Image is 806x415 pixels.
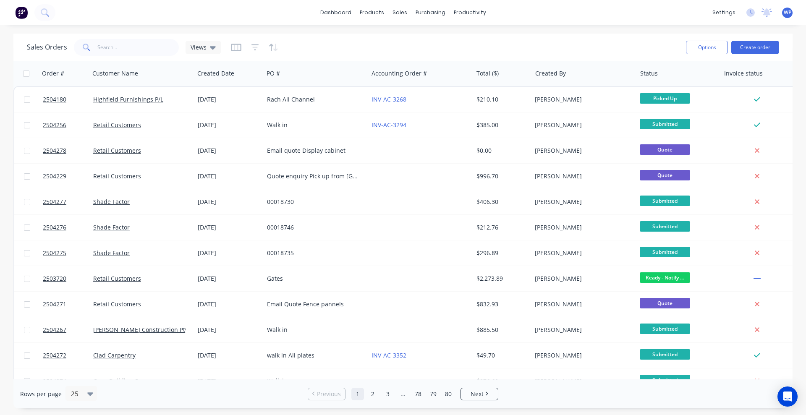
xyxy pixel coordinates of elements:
a: [PERSON_NAME] Construction Pty Ltd [93,326,199,334]
span: 2504271 [43,300,66,308]
a: 2504229 [43,164,93,189]
span: Next [471,390,484,398]
div: Customer Name [92,69,138,78]
a: INV-AC-3294 [372,121,406,129]
span: Rows per page [20,390,62,398]
div: 00018746 [267,223,360,232]
div: $832.93 [476,300,526,308]
a: 2504275 [43,240,93,266]
div: $385.00 [476,121,526,129]
div: [PERSON_NAME] [535,198,628,206]
div: Order # [42,69,64,78]
div: $49.70 [476,351,526,360]
div: PO # [267,69,280,78]
a: 2504180 [43,87,93,112]
span: Submitted [640,349,690,360]
div: Rach Ali Channel [267,95,360,104]
div: 00018730 [267,198,360,206]
span: Previous [317,390,341,398]
div: Walk in [267,377,360,385]
a: Page 2 [366,388,379,400]
div: [DATE] [198,377,260,385]
div: $2,273.89 [476,274,526,283]
div: [PERSON_NAME] [535,326,628,334]
div: [DATE] [198,146,260,155]
a: 2504267 [43,317,93,342]
a: 2504274 [43,368,93,394]
span: Quote [640,144,690,155]
span: 2504256 [43,121,66,129]
h1: Sales Orders [27,43,67,51]
span: Submitted [640,324,690,334]
div: Email Quote Fence pannels [267,300,360,308]
a: Page 80 [442,388,455,400]
div: sales [388,6,411,19]
a: Crew Building Co [93,377,141,385]
div: [PERSON_NAME] [535,351,628,360]
div: products [356,6,388,19]
button: Create order [731,41,779,54]
div: [PERSON_NAME] [535,249,628,257]
div: productivity [450,6,490,19]
a: Retail Customers [93,121,141,129]
div: Email quote Display cabinet [267,146,360,155]
img: Factory [15,6,28,19]
a: Page 3 [382,388,394,400]
div: $212.76 [476,223,526,232]
div: [PERSON_NAME] [535,95,628,104]
div: [DATE] [198,300,260,308]
a: Retail Customers [93,146,141,154]
a: Jump forward [397,388,409,400]
span: Picked Up [640,93,690,104]
div: Created Date [197,69,234,78]
div: Quote enquiry Pick up from [GEOGRAPHIC_DATA] [DATE] [267,172,360,180]
div: [DATE] [198,95,260,104]
span: Quote [640,298,690,308]
div: [DATE] [198,198,260,206]
span: Submitted [640,247,690,257]
div: [PERSON_NAME] [535,121,628,129]
span: 2504277 [43,198,66,206]
span: Ready - Notify ... [640,272,690,283]
div: Walk in [267,121,360,129]
div: $876.60 [476,377,526,385]
div: 00018735 [267,249,360,257]
a: INV-AC-3352 [372,351,406,359]
a: Retail Customers [93,300,141,308]
a: dashboard [316,6,356,19]
a: Page 79 [427,388,440,400]
div: [DATE] [198,274,260,283]
span: 2504229 [43,172,66,180]
a: 2504256 [43,112,93,138]
div: $885.50 [476,326,526,334]
div: settings [708,6,740,19]
span: 2504276 [43,223,66,232]
ul: Pagination [304,388,502,400]
a: 2504278 [43,138,93,163]
span: Submitted [640,375,690,385]
a: Shade Factor [93,198,130,206]
span: Submitted [640,221,690,232]
a: Previous page [308,390,345,398]
input: Search... [97,39,179,56]
span: 2504274 [43,377,66,385]
div: [DATE] [198,249,260,257]
span: Views [191,43,207,52]
span: 2503720 [43,274,66,283]
div: [PERSON_NAME] [535,146,628,155]
a: Page 1 is your current page [351,388,364,400]
a: Retail Customers [93,274,141,282]
a: 2503720 [43,266,93,291]
div: $296.89 [476,249,526,257]
div: [DATE] [198,326,260,334]
span: WP [784,9,791,16]
span: 2504180 [43,95,66,104]
div: $210.10 [476,95,526,104]
a: 2504272 [43,343,93,368]
a: Page 78 [412,388,424,400]
a: INV-AC-3268 [372,95,406,103]
a: Clad Carpentry [93,351,136,359]
a: 2504277 [43,189,93,214]
a: Retail Customers [93,172,141,180]
div: purchasing [411,6,450,19]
